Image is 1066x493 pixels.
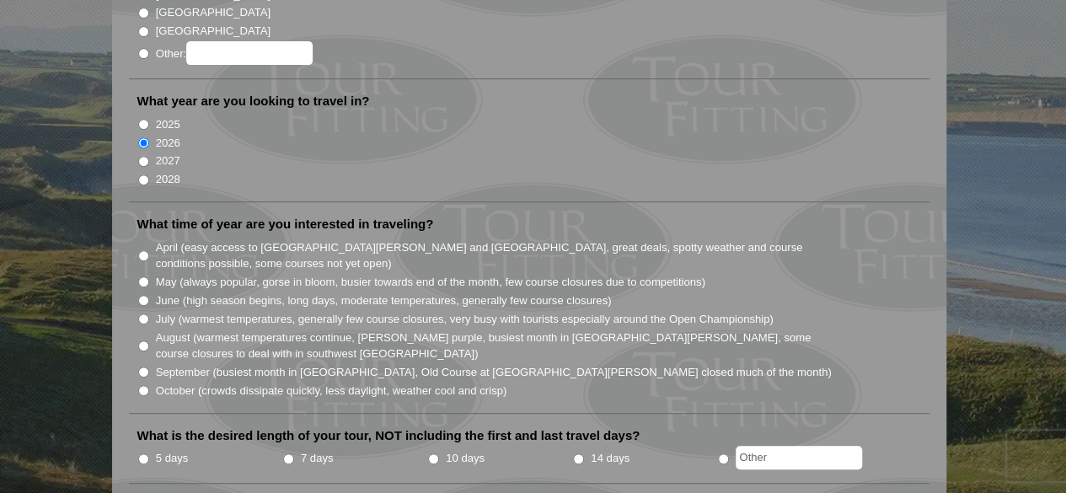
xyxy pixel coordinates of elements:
[591,450,629,467] label: 14 days
[156,23,271,40] label: [GEOGRAPHIC_DATA]
[137,93,370,110] label: What year are you looking to travel in?
[156,311,774,328] label: July (warmest temperatures, generally few course closures, very busy with tourists especially aro...
[137,216,434,233] label: What time of year are you interested in traveling?
[736,446,862,469] input: Other
[156,41,313,65] label: Other:
[156,239,833,272] label: April (easy access to [GEOGRAPHIC_DATA][PERSON_NAME] and [GEOGRAPHIC_DATA], great deals, spotty w...
[156,274,705,291] label: May (always popular, gorse in bloom, busier towards end of the month, few course closures due to ...
[301,450,334,467] label: 7 days
[156,330,833,362] label: August (warmest temperatures continue, [PERSON_NAME] purple, busiest month in [GEOGRAPHIC_DATA][P...
[156,292,612,309] label: June (high season begins, long days, moderate temperatures, generally few course closures)
[156,171,180,188] label: 2028
[156,153,180,169] label: 2027
[156,4,271,21] label: [GEOGRAPHIC_DATA]
[156,364,832,381] label: September (busiest month in [GEOGRAPHIC_DATA], Old Course at [GEOGRAPHIC_DATA][PERSON_NAME] close...
[186,41,313,65] input: Other:
[156,450,189,467] label: 5 days
[137,427,640,444] label: What is the desired length of your tour, NOT including the first and last travel days?
[156,116,180,133] label: 2025
[156,383,507,399] label: October (crowds dissipate quickly, less daylight, weather cool and crisp)
[446,450,485,467] label: 10 days
[156,135,180,152] label: 2026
